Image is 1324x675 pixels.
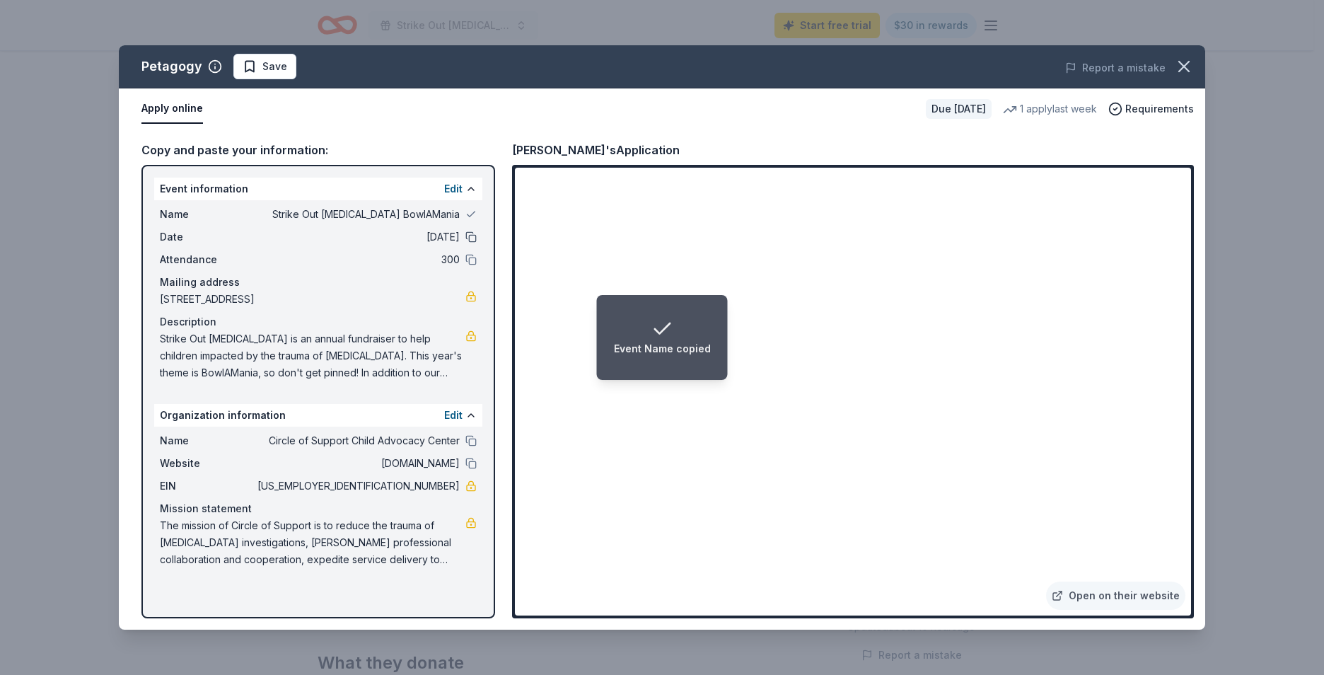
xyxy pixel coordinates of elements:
span: Save [262,58,287,75]
div: 1 apply last week [1003,100,1097,117]
button: Save [233,54,296,79]
span: EIN [160,478,255,495]
span: [DOMAIN_NAME] [255,455,460,472]
span: Strike Out [MEDICAL_DATA] BowlAMania [255,206,460,223]
span: [DATE] [255,229,460,246]
button: Apply online [141,94,203,124]
div: Description [160,313,477,330]
span: [STREET_ADDRESS] [160,291,465,308]
div: Due [DATE] [926,99,992,119]
span: Name [160,206,255,223]
span: Date [160,229,255,246]
button: Edit [444,407,463,424]
a: Open on their website [1046,582,1185,610]
span: [US_EMPLOYER_IDENTIFICATION_NUMBER] [255,478,460,495]
span: Attendance [160,251,255,268]
span: Circle of Support Child Advocacy Center [255,432,460,449]
span: 300 [255,251,460,268]
div: Event Name copied [614,340,711,357]
div: Petagogy [141,55,202,78]
div: Mission statement [160,500,477,517]
span: Strike Out [MEDICAL_DATA] is an annual fundraiser to help children impacted by the trauma of [MED... [160,330,465,381]
div: Copy and paste your information: [141,141,495,159]
span: The mission of Circle of Support is to reduce the trauma of [MEDICAL_DATA] investigations, [PERSO... [160,517,465,568]
span: Requirements [1125,100,1194,117]
div: [PERSON_NAME]'s Application [512,141,680,159]
div: Organization information [154,404,482,427]
div: Mailing address [160,274,477,291]
button: Edit [444,180,463,197]
span: Name [160,432,255,449]
span: Website [160,455,255,472]
button: Report a mistake [1065,59,1166,76]
div: Event information [154,178,482,200]
button: Requirements [1108,100,1194,117]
